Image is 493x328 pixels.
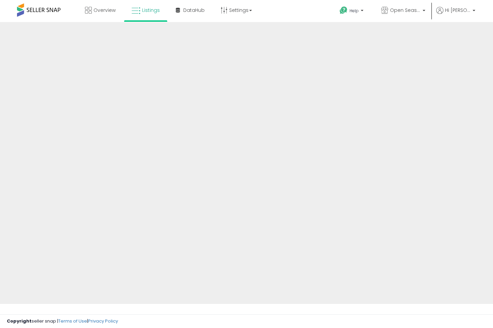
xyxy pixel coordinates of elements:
span: Open Seasons [390,7,421,14]
span: DataHub [183,7,205,14]
span: Hi [PERSON_NAME] [445,7,471,14]
a: Hi [PERSON_NAME] [436,7,475,22]
span: Help [350,8,359,14]
a: Help [334,1,370,22]
i: Get Help [339,6,348,15]
span: Listings [142,7,160,14]
span: Overview [93,7,116,14]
